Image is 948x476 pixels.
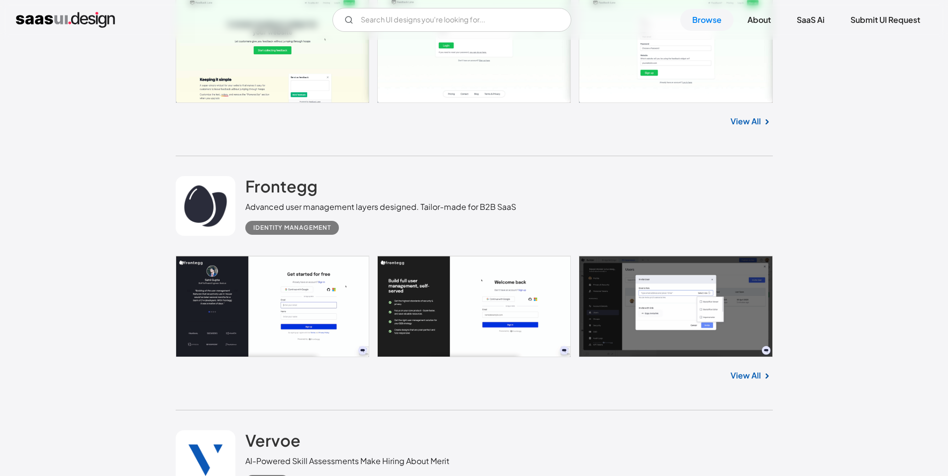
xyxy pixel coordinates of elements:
a: Submit UI Request [839,9,932,31]
div: Advanced user management layers designed. Tailor-made for B2B SaaS [245,201,516,213]
a: Browse [680,9,734,31]
h2: Vervoe [245,430,301,450]
form: Email Form [332,8,571,32]
h2: Frontegg [245,176,317,196]
a: View All [731,115,761,127]
a: View All [731,370,761,381]
a: Vervoe [245,430,301,455]
a: home [16,12,115,28]
div: Identity Management [253,222,331,234]
a: About [736,9,783,31]
a: Frontegg [245,176,317,201]
input: Search UI designs you're looking for... [332,8,571,32]
div: AI-Powered Skill Assessments Make Hiring About Merit [245,455,449,467]
a: SaaS Ai [785,9,837,31]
